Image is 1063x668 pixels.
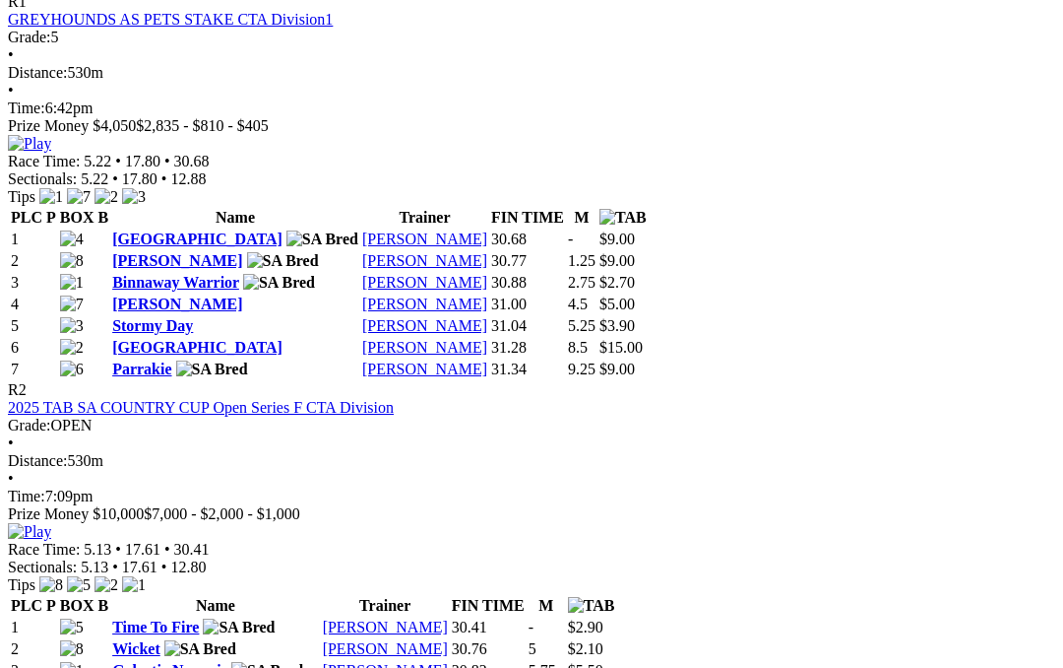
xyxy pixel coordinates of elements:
[362,231,487,247] a: [PERSON_NAME]
[8,399,394,416] a: 2025 TAB SA COUNTRY CUP Open Series F CTA Division
[161,170,167,187] span: •
[10,295,57,314] td: 4
[8,117,1055,135] div: Prize Money $4,050
[8,64,67,81] span: Distance:
[174,153,210,169] span: 30.68
[8,46,14,63] span: •
[490,360,565,379] td: 31.34
[8,452,1055,470] div: 530m
[323,619,448,635] a: [PERSON_NAME]
[8,29,1055,46] div: 5
[10,251,57,271] td: 2
[174,541,210,558] span: 30.41
[60,361,84,378] img: 6
[112,559,118,575] span: •
[243,274,315,292] img: SA Bred
[8,188,35,205] span: Tips
[490,208,565,228] th: FIN TIME
[8,452,67,469] span: Distance:
[568,252,595,269] text: 1.25
[115,153,121,169] span: •
[112,231,282,247] a: [GEOGRAPHIC_DATA]
[8,488,45,504] span: Time:
[451,639,526,659] td: 30.76
[8,417,1055,434] div: OPEN
[8,434,14,451] span: •
[8,11,333,28] a: GREYHOUNDS AS PETS STAKE CTA Division1
[568,361,595,377] text: 9.25
[8,523,51,541] img: Play
[8,417,51,434] span: Grade:
[176,361,248,378] img: SA Bred
[8,488,1055,505] div: 7:09pm
[60,274,84,292] img: 1
[8,135,51,153] img: Play
[112,252,242,269] a: [PERSON_NAME]
[84,153,111,169] span: 5.22
[362,339,487,356] a: [PERSON_NAME]
[112,317,193,334] a: Stormy Day
[39,576,63,594] img: 8
[8,100,1055,117] div: 6:42pm
[490,273,565,293] td: 30.88
[10,230,57,249] td: 1
[362,296,487,312] a: [PERSON_NAME]
[362,317,487,334] a: [PERSON_NAME]
[81,559,108,575] span: 5.13
[599,339,643,356] span: $15.00
[568,231,573,247] text: -
[60,209,94,226] span: BOX
[94,576,118,594] img: 2
[112,170,118,187] span: •
[451,596,526,616] th: FIN TIME
[112,361,171,377] a: Parrakie
[528,596,565,616] th: M
[60,317,84,335] img: 3
[361,208,488,228] th: Trainer
[125,541,160,558] span: 17.61
[362,252,487,269] a: [PERSON_NAME]
[362,274,487,291] a: [PERSON_NAME]
[60,640,84,658] img: 8
[8,100,45,116] span: Time:
[568,597,615,615] img: TAB
[144,505,300,522] span: $7,000 - $2,000 - $1,000
[8,470,14,487] span: •
[112,339,282,356] a: [GEOGRAPHIC_DATA]
[125,153,160,169] span: 17.80
[10,338,57,358] td: 6
[247,252,319,270] img: SA Bred
[286,231,358,248] img: SA Bred
[599,274,635,291] span: $2.70
[115,541,121,558] span: •
[203,619,275,636] img: SA Bred
[490,338,565,358] td: 31.28
[8,29,51,45] span: Grade:
[60,296,84,313] img: 7
[112,640,160,657] a: Wicket
[568,339,588,356] text: 8.5
[8,381,27,398] span: R2
[39,188,63,206] img: 1
[164,153,170,169] span: •
[112,619,199,635] a: Time To Fire
[97,597,108,614] span: B
[122,576,146,594] img: 1
[599,317,635,334] span: $3.90
[8,153,80,169] span: Race Time:
[46,597,56,614] span: P
[490,251,565,271] td: 30.77
[11,209,42,226] span: PLC
[599,209,647,227] img: TAB
[599,231,635,247] span: $9.00
[490,230,565,249] td: 30.68
[170,559,206,575] span: 12.80
[67,188,91,206] img: 7
[46,209,56,226] span: P
[111,596,320,616] th: Name
[164,541,170,558] span: •
[567,208,596,228] th: M
[161,559,167,575] span: •
[10,316,57,336] td: 5
[568,274,595,291] text: 2.75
